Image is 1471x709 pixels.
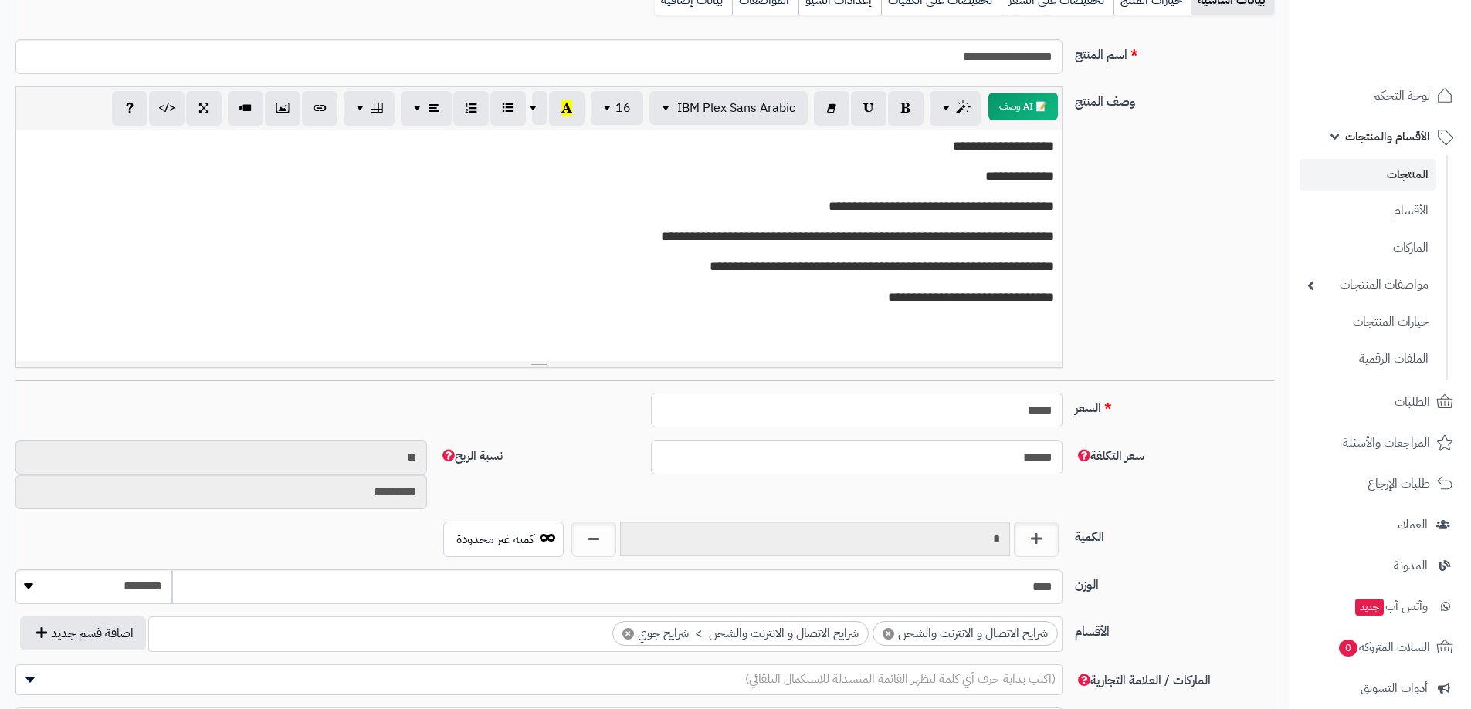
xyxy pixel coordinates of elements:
[1337,636,1430,658] span: السلات المتروكة
[1300,306,1436,339] a: خيارات المنتجات
[1394,555,1428,576] span: المدونة
[612,621,869,647] li: شرايح الاتصال و الانترنت والشحن > شرايح جوي
[677,99,795,117] span: IBM Plex Sans Arabic
[1361,677,1428,699] span: أدوات التسويق
[1345,126,1430,147] span: الأقسام والمنتجات
[1300,506,1462,543] a: العملاء
[1069,393,1280,417] label: السعر
[1069,569,1280,594] label: الوزن
[1075,447,1144,465] span: سعر التكلفة
[1395,391,1430,413] span: الطلبات
[1368,473,1430,495] span: طلبات الإرجاع
[988,93,1058,120] button: 📝 AI وصف
[439,447,503,465] span: نسبة الربح
[20,616,146,650] button: اضافة قسم جديد
[1300,159,1436,191] a: المنتجات
[615,99,631,117] span: 16
[1343,432,1430,454] span: المراجعات والأسئلة
[1300,670,1462,707] a: أدوات التسويق
[1300,547,1462,584] a: المدونة
[1355,599,1384,616] span: جديد
[1300,629,1462,666] a: السلات المتروكة0
[622,628,634,640] span: ×
[873,621,1058,647] li: شرايح الاتصال و الانترنت والشحن
[1069,39,1280,64] label: اسم المنتج
[1366,29,1456,62] img: logo-2.png
[1300,231,1436,265] a: الماركات
[1354,596,1428,617] span: وآتس آب
[1373,85,1430,106] span: لوحة التحكم
[1300,424,1462,461] a: المراجعات والأسئلة
[1338,639,1357,657] span: 0
[591,91,643,125] button: 16
[649,91,808,125] button: IBM Plex Sans Arabic
[1398,514,1428,535] span: العملاء
[1075,671,1211,690] span: الماركات / العلامة التجارية
[1300,77,1462,114] a: لوحة التحكم
[1300,343,1436,376] a: الملفات الرقمية
[1300,268,1436,302] a: مواصفات المنتجات
[1300,194,1436,228] a: الأقسام
[883,628,894,640] span: ×
[1300,465,1462,502] a: طلبات الإرجاع
[1069,522,1280,546] label: الكمية
[745,670,1056,688] span: (اكتب بداية حرف أي كلمة لتظهر القائمة المنسدلة للاستكمال التلقائي)
[1300,383,1462,420] a: الطلبات
[1069,86,1280,111] label: وصف المنتج
[1069,616,1280,641] label: الأقسام
[1300,588,1462,625] a: وآتس آبجديد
